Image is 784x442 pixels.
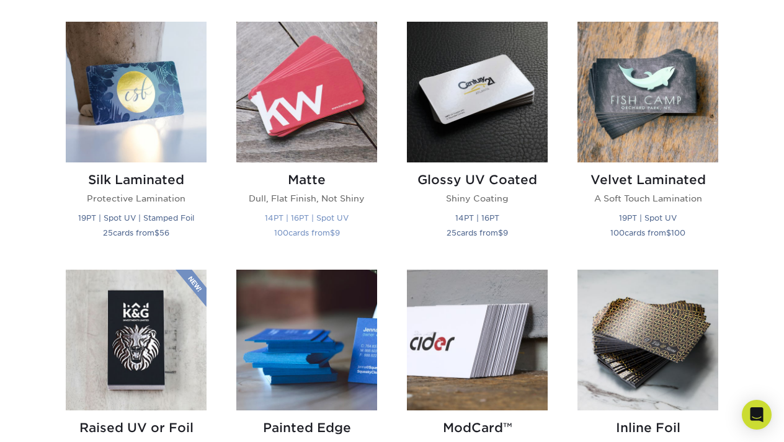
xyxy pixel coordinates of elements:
[407,22,548,254] a: Glossy UV Coated Business Cards Glossy UV Coated Shiny Coating 14PT | 16PT 25cards from$9
[274,228,340,237] small: cards from
[671,228,685,237] span: 100
[66,192,207,205] p: Protective Lamination
[236,172,377,187] h2: Matte
[577,420,718,435] h2: Inline Foil
[503,228,508,237] span: 9
[577,270,718,410] img: Inline Foil Business Cards
[666,228,671,237] span: $
[619,213,677,223] small: 19PT | Spot UV
[103,228,169,237] small: cards from
[66,22,207,254] a: Silk Laminated Business Cards Silk Laminated Protective Lamination 19PT | Spot UV | Stamped Foil ...
[455,213,499,223] small: 14PT | 16PT
[66,420,207,435] h2: Raised UV or Foil
[335,228,340,237] span: 9
[265,213,349,223] small: 14PT | 16PT | Spot UV
[407,192,548,205] p: Shiny Coating
[577,172,718,187] h2: Velvet Laminated
[66,22,207,162] img: Silk Laminated Business Cards
[447,228,508,237] small: cards from
[236,192,377,205] p: Dull, Flat Finish, Not Shiny
[742,400,772,430] div: Open Intercom Messenger
[610,228,685,237] small: cards from
[498,228,503,237] span: $
[577,192,718,205] p: A Soft Touch Lamination
[236,22,377,254] a: Matte Business Cards Matte Dull, Flat Finish, Not Shiny 14PT | 16PT | Spot UV 100cards from$9
[274,228,288,237] span: 100
[610,228,625,237] span: 100
[236,22,377,162] img: Matte Business Cards
[330,228,335,237] span: $
[66,270,207,410] img: Raised UV or Foil Business Cards
[577,22,718,162] img: Velvet Laminated Business Cards
[154,228,159,237] span: $
[159,228,169,237] span: 56
[236,270,377,410] img: Painted Edge Business Cards
[577,22,718,254] a: Velvet Laminated Business Cards Velvet Laminated A Soft Touch Lamination 19PT | Spot UV 100cards ...
[407,420,548,435] h2: ModCard™
[407,270,548,410] img: ModCard™ Business Cards
[66,172,207,187] h2: Silk Laminated
[103,228,113,237] span: 25
[236,420,377,435] h2: Painted Edge
[78,213,194,223] small: 19PT | Spot UV | Stamped Foil
[407,22,548,162] img: Glossy UV Coated Business Cards
[176,270,207,307] img: New Product
[447,228,457,237] span: 25
[407,172,548,187] h2: Glossy UV Coated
